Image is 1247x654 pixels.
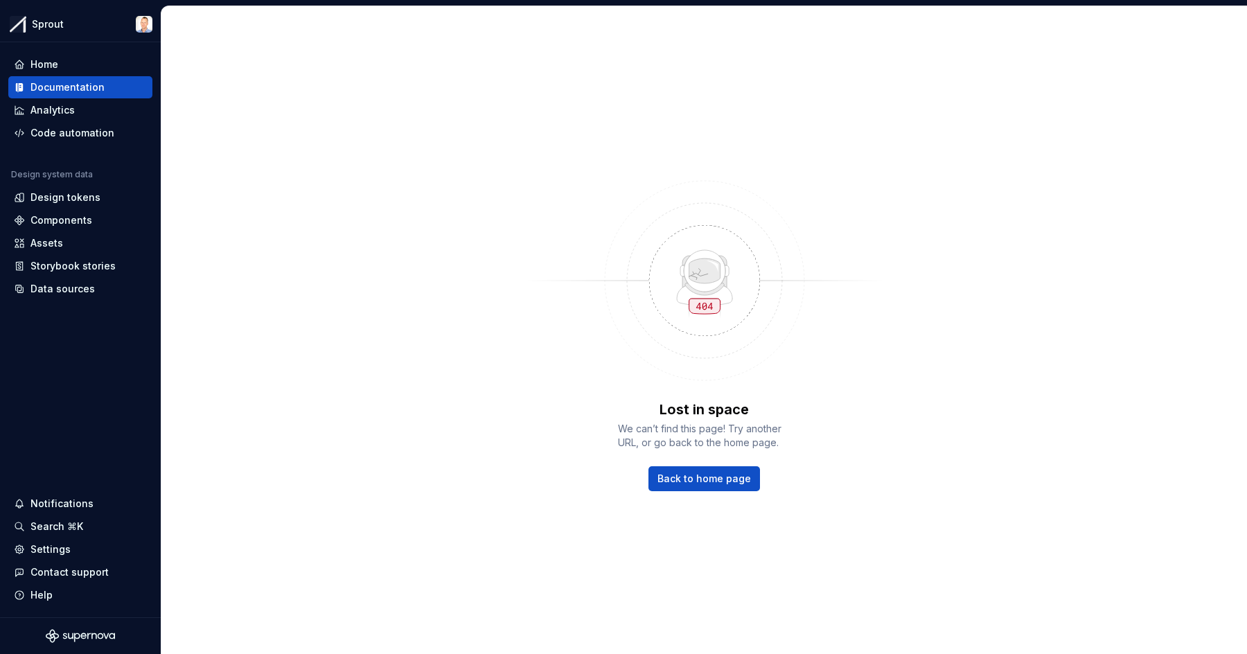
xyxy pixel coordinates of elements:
[30,259,116,273] div: Storybook stories
[8,515,152,538] button: Search ⌘K
[8,278,152,300] a: Data sources
[10,16,26,33] img: b6c2a6ff-03c2-4811-897b-2ef07e5e0e51.png
[30,191,100,204] div: Design tokens
[8,232,152,254] a: Assets
[8,122,152,144] a: Code automation
[8,255,152,277] a: Storybook stories
[618,422,791,450] span: We can’t find this page! Try another URL, or go back to the home page.
[30,58,58,71] div: Home
[8,561,152,583] button: Contact support
[30,103,75,117] div: Analytics
[11,169,93,180] div: Design system data
[8,493,152,515] button: Notifications
[8,209,152,231] a: Components
[648,466,760,491] a: Back to home page
[30,213,92,227] div: Components
[30,542,71,556] div: Settings
[32,17,64,31] div: Sprout
[30,282,95,296] div: Data sources
[30,236,63,250] div: Assets
[30,588,53,602] div: Help
[30,497,94,511] div: Notifications
[30,565,109,579] div: Contact support
[3,9,158,39] button: SproutEddie Persson
[8,99,152,121] a: Analytics
[8,76,152,98] a: Documentation
[30,126,114,140] div: Code automation
[660,400,749,419] p: Lost in space
[30,520,83,533] div: Search ⌘K
[8,53,152,76] a: Home
[46,629,115,643] svg: Supernova Logo
[136,16,152,33] img: Eddie Persson
[8,186,152,209] a: Design tokens
[657,472,751,486] span: Back to home page
[30,80,105,94] div: Documentation
[8,584,152,606] button: Help
[8,538,152,560] a: Settings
